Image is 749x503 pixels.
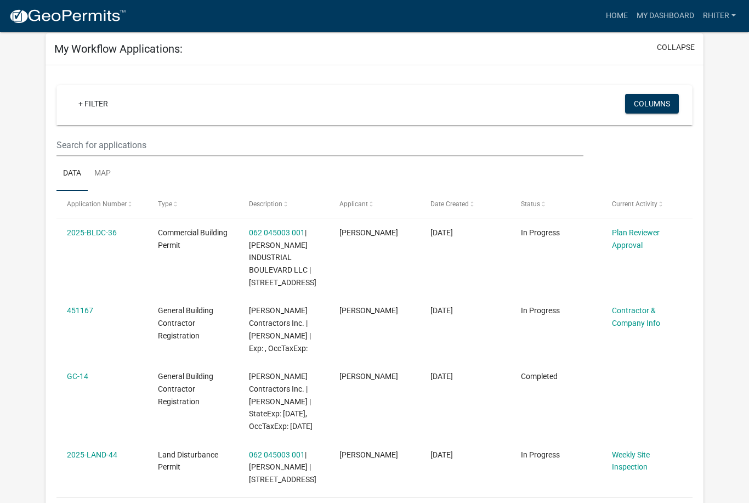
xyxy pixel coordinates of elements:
[521,306,560,315] span: In Progress
[238,191,329,217] datatable-header-cell: Description
[249,228,305,237] a: 062 045003 001
[158,450,218,472] span: Land Disturbance Permit
[602,5,632,26] a: Home
[430,228,453,237] span: 07/17/2025
[430,200,469,208] span: Date Created
[339,306,398,315] span: Russell Hiter
[521,372,558,381] span: Completed
[67,306,93,315] a: 451167
[67,228,117,237] a: 2025-BLDC-36
[158,228,228,250] span: Commercial Building Permit
[699,5,740,26] a: RHiter
[612,200,657,208] span: Current Activity
[612,228,660,250] a: Plan Reviewer Approval
[602,191,693,217] datatable-header-cell: Current Activity
[612,450,650,472] a: Weekly Site Inspection
[158,372,213,406] span: General Building Contractor Registration
[521,450,560,459] span: In Progress
[657,42,695,53] button: collapse
[249,450,316,484] span: 062 045003 001 | Russell Hiter | 105 S INDUSTRIAL DR
[339,450,398,459] span: Russell Hiter
[88,156,117,191] a: Map
[430,306,453,315] span: 07/17/2025
[67,372,88,381] a: GC-14
[612,306,660,327] a: Contractor & Company Info
[56,134,583,156] input: Search for applications
[420,191,511,217] datatable-header-cell: Date Created
[510,191,602,217] datatable-header-cell: Status
[625,94,679,114] button: Columns
[249,372,313,431] span: E.R. Snell Contractors Inc. | Russell Hiter | StateExp: 06/30/2026, OccTaxExp: 12/31/2025
[54,42,183,55] h5: My Workflow Applications:
[632,5,699,26] a: My Dashboard
[147,191,239,217] datatable-header-cell: Type
[67,450,117,459] a: 2025-LAND-44
[521,200,540,208] span: Status
[339,200,368,208] span: Applicant
[158,306,213,340] span: General Building Contractor Registration
[56,156,88,191] a: Data
[249,200,282,208] span: Description
[158,200,172,208] span: Type
[56,191,147,217] datatable-header-cell: Application Number
[430,372,453,381] span: 07/17/2025
[67,200,127,208] span: Application Number
[339,372,398,381] span: Russell Hiter
[249,306,311,352] span: E.R. Snell Contractors Inc. | Russell Hiter | Exp: , OccTaxExp:
[249,450,305,459] a: 062 045003 001
[521,228,560,237] span: In Progress
[430,450,453,459] span: 07/08/2025
[249,228,316,287] span: 062 045003 001 | PUTNAM INDUSTRIAL BOULEVARD LLC | 105 S INDUSTRIAL DR | Industrial Stand-Alone
[70,94,117,114] a: + Filter
[329,191,420,217] datatable-header-cell: Applicant
[339,228,398,237] span: Russell Hiter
